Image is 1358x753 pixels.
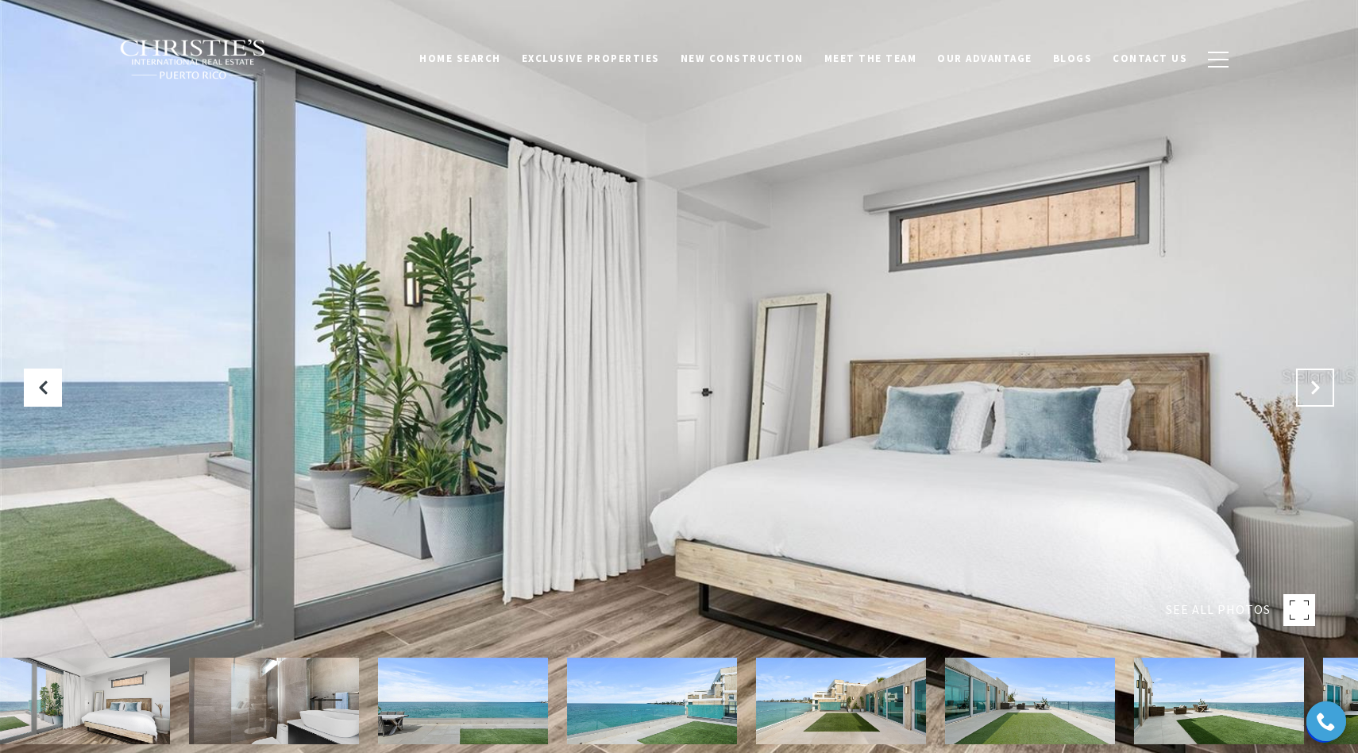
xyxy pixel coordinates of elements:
button: button [1198,37,1239,83]
a: Home Search [409,44,511,74]
img: 1 MALAGA [756,658,926,744]
a: Our Advantage [927,44,1043,74]
a: New Construction [670,44,814,74]
img: Christie's International Real Estate black text logo [119,39,267,80]
span: Exclusive Properties [522,52,660,65]
a: Blogs [1043,44,1103,74]
a: Meet the Team [814,44,928,74]
span: Our Advantage [937,52,1032,65]
a: Exclusive Properties [511,44,670,74]
img: 1 MALAGA [378,658,548,744]
button: Previous Slide [24,369,62,407]
button: Next Slide [1296,369,1334,407]
span: Contact Us [1113,52,1187,65]
img: 1 MALAGA [567,658,737,744]
span: New Construction [681,52,804,65]
img: 1 MALAGA [1134,658,1304,744]
img: 1 MALAGA [189,658,359,744]
span: Blogs [1053,52,1093,65]
img: 1 MALAGA [945,658,1115,744]
span: SEE ALL PHOTOS [1166,600,1271,620]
